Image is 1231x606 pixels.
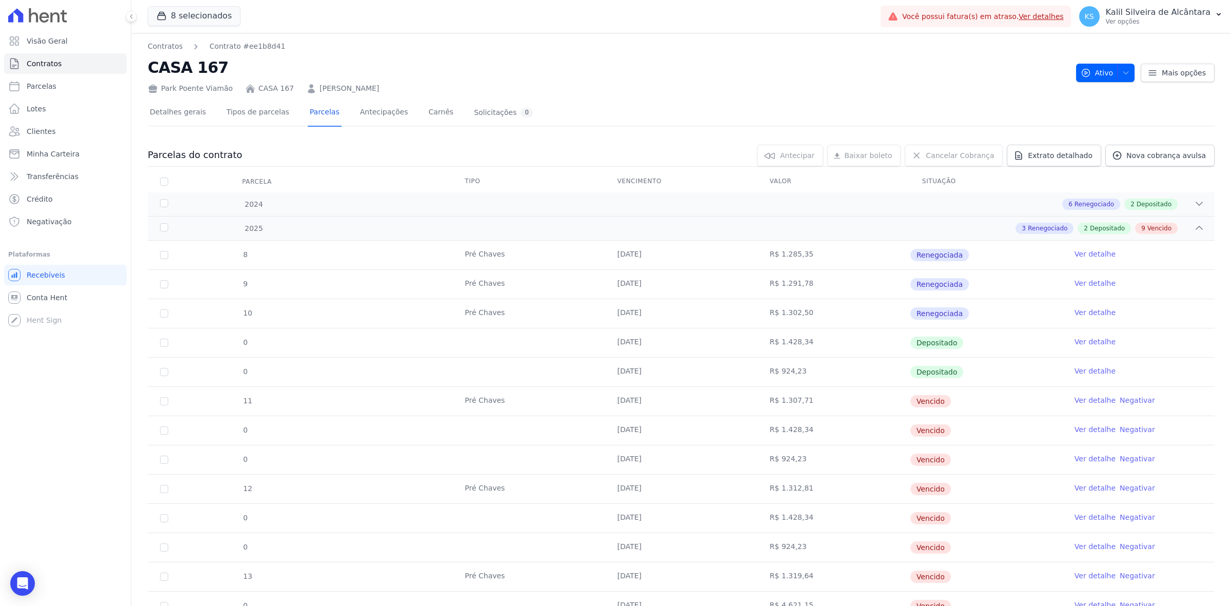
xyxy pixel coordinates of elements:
[758,562,910,591] td: R$ 1.319,64
[4,99,127,119] a: Lotes
[605,416,757,445] td: [DATE]
[1075,483,1116,493] a: Ver detalhe
[910,278,969,290] span: Renegociada
[1075,307,1116,318] a: Ver detalhe
[1007,145,1101,166] a: Extrato detalhado
[1075,512,1116,522] a: Ver detalhe
[1068,200,1073,209] span: 6
[1141,224,1145,233] span: 9
[242,250,248,259] span: 8
[1162,68,1206,78] span: Mais opções
[521,108,533,118] div: 0
[148,41,1068,52] nav: Breadcrumb
[242,397,252,405] span: 11
[160,456,168,464] input: default
[1075,278,1116,288] a: Ver detalhe
[225,100,291,127] a: Tipos de parcelas
[320,83,379,94] a: [PERSON_NAME]
[4,287,127,308] a: Conta Hent
[27,270,65,280] span: Recebíveis
[758,171,910,192] th: Valor
[160,309,168,318] input: Só é possível selecionar pagamentos em aberto
[910,454,951,466] span: Vencido
[160,251,168,259] input: Só é possível selecionar pagamentos em aberto
[452,270,605,299] td: Pré Chaves
[4,166,127,187] a: Transferências
[160,485,168,493] input: default
[148,6,241,26] button: 8 selecionados
[910,307,969,320] span: Renegociada
[758,475,910,503] td: R$ 1.312,81
[27,104,46,114] span: Lotes
[472,100,535,127] a: Solicitações0
[1120,396,1155,404] a: Negativar
[1075,454,1116,464] a: Ver detalhe
[27,36,68,46] span: Visão Geral
[452,562,605,591] td: Pré Chaves
[474,108,533,118] div: Solicitações
[1120,484,1155,492] a: Negativar
[1137,200,1172,209] span: Depositado
[148,83,233,94] div: Park Poente Viamão
[308,100,342,127] a: Parcelas
[230,171,284,192] div: Parcela
[910,366,964,378] span: Depositado
[209,41,285,52] a: Contrato #ee1b8d41
[902,11,1064,22] span: Você possui fatura(s) em atraso.
[605,504,757,533] td: [DATE]
[1120,425,1155,434] a: Negativar
[242,543,248,551] span: 0
[8,248,123,261] div: Plataformas
[1105,145,1215,166] a: Nova cobrança avulsa
[1075,424,1116,435] a: Ver detalhe
[758,299,910,328] td: R$ 1.302,50
[1120,542,1155,551] a: Negativar
[148,56,1068,79] h2: CASA 167
[1028,150,1093,161] span: Extrato detalhado
[1147,224,1172,233] span: Vencido
[358,100,410,127] a: Antecipações
[910,424,951,437] span: Vencido
[605,387,757,416] td: [DATE]
[148,41,285,52] nav: Breadcrumb
[758,328,910,357] td: R$ 1.428,34
[910,337,964,349] span: Depositado
[242,309,252,317] span: 10
[758,358,910,386] td: R$ 924,23
[1071,2,1231,31] button: KS Kalil Silveira de Alcântara Ver opções
[1075,249,1116,259] a: Ver detalhe
[4,76,127,96] a: Parcelas
[605,270,757,299] td: [DATE]
[605,445,757,474] td: [DATE]
[27,194,53,204] span: Crédito
[1106,7,1210,17] p: Kalil Silveira de Alcântara
[1028,224,1067,233] span: Renegociado
[1019,12,1064,21] a: Ver detalhes
[758,270,910,299] td: R$ 1.291,78
[4,211,127,232] a: Negativação
[1075,366,1116,376] a: Ver detalhe
[605,358,757,386] td: [DATE]
[10,571,35,596] div: Open Intercom Messenger
[242,455,248,463] span: 0
[244,199,263,210] span: 2024
[910,171,1062,192] th: Situação
[1130,200,1135,209] span: 2
[27,81,56,91] span: Parcelas
[758,387,910,416] td: R$ 1.307,71
[4,121,127,142] a: Clientes
[605,475,757,503] td: [DATE]
[148,149,242,161] h3: Parcelas do contrato
[1090,224,1125,233] span: Depositado
[4,265,127,285] a: Recebíveis
[27,171,78,182] span: Transferências
[27,217,72,227] span: Negativação
[605,562,757,591] td: [DATE]
[160,426,168,435] input: default
[242,484,252,493] span: 12
[758,533,910,562] td: R$ 924,23
[27,292,67,303] span: Conta Hent
[910,512,951,524] span: Vencido
[27,149,80,159] span: Minha Carteira
[910,541,951,554] span: Vencido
